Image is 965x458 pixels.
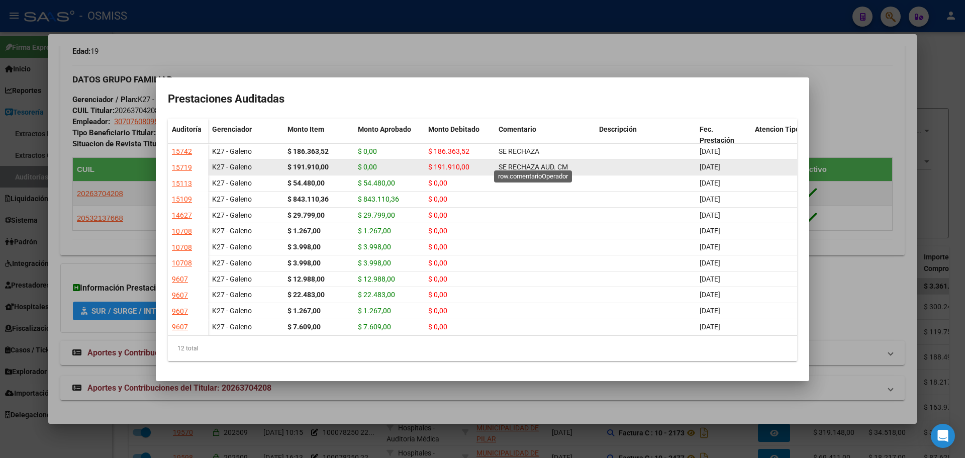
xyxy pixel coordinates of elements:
[172,306,188,317] div: 9607
[358,227,391,235] span: $ 1.267,00
[212,163,252,171] span: K27 - Galeno
[172,194,192,205] div: 15109
[428,275,447,283] span: $ 0,00
[212,291,252,299] span: K27 - Galeno
[212,227,252,235] span: K27 - Galeno
[172,210,192,221] div: 14627
[751,119,806,161] datatable-header-cell: Atencion Tipo
[428,179,447,187] span: $ 0,00
[428,259,447,267] span: $ 0,00
[172,226,192,237] div: 10708
[172,321,188,333] div: 9607
[755,125,800,133] span: Atencion Tipo
[172,162,192,173] div: 15719
[287,195,329,203] strong: $ 843.110,36
[287,291,325,299] strong: $ 22.483,00
[212,195,252,203] span: K27 - Galeno
[168,336,797,361] div: 12 total
[358,275,395,283] span: $ 12.988,00
[428,227,447,235] span: $ 0,00
[700,259,720,267] span: [DATE]
[212,179,252,187] span: K27 - Galeno
[287,323,321,331] strong: $ 7.609,00
[700,227,720,235] span: [DATE]
[168,89,797,109] h2: Prestaciones Auditadas
[358,125,411,133] span: Monto Aprobado
[428,147,469,155] span: $ 186.363,52
[283,119,354,161] datatable-header-cell: Monto Item
[212,307,252,315] span: K27 - Galeno
[212,211,252,219] span: K27 - Galeno
[172,273,188,285] div: 9607
[700,211,720,219] span: [DATE]
[172,146,192,157] div: 15742
[700,275,720,283] span: [DATE]
[700,291,720,299] span: [DATE]
[168,119,208,161] datatable-header-cell: Auditoría
[358,243,391,251] span: $ 3.998,00
[287,243,321,251] strong: $ 3.998,00
[212,275,252,283] span: K27 - Galeno
[354,119,424,161] datatable-header-cell: Monto Aprobado
[700,195,720,203] span: [DATE]
[287,179,325,187] strong: $ 54.480,00
[700,147,720,155] span: [DATE]
[287,275,325,283] strong: $ 12.988,00
[287,307,321,315] strong: $ 1.267,00
[424,119,495,161] datatable-header-cell: Monto Debitado
[287,147,329,155] strong: $ 186.363,52
[358,195,399,203] span: $ 843.110,36
[428,243,447,251] span: $ 0,00
[358,323,391,331] span: $ 7.609,00
[287,163,329,171] strong: $ 191.910,00
[700,243,720,251] span: [DATE]
[172,257,192,269] div: 10708
[428,211,447,219] span: $ 0,00
[212,243,252,251] span: K27 - Galeno
[358,147,377,155] span: $ 0,00
[428,125,479,133] span: Monto Debitado
[172,242,192,253] div: 10708
[499,147,539,155] span: SE RECHAZA
[358,211,395,219] span: $ 29.799,00
[595,119,696,161] datatable-header-cell: Descripción
[931,424,955,448] div: Open Intercom Messenger
[208,119,283,161] datatable-header-cell: Gerenciador
[700,163,720,171] span: [DATE]
[428,195,447,203] span: $ 0,00
[287,227,321,235] strong: $ 1.267,00
[358,179,395,187] span: $ 54.480,00
[212,323,252,331] span: K27 - Galeno
[700,125,734,145] span: Fec. Prestación
[428,291,447,299] span: $ 0,00
[212,259,252,267] span: K27 - Galeno
[358,307,391,315] span: $ 1.267,00
[287,259,321,267] strong: $ 3.998,00
[696,119,751,161] datatable-header-cell: Fec. Prestación
[700,307,720,315] span: [DATE]
[599,125,637,133] span: Descripción
[499,125,536,133] span: Comentario
[172,125,202,133] span: Auditoría
[428,323,447,331] span: $ 0,00
[358,163,377,171] span: $ 0,00
[212,125,252,133] span: Gerenciador
[700,179,720,187] span: [DATE]
[287,211,325,219] strong: $ 29.799,00
[700,323,720,331] span: [DATE]
[428,307,447,315] span: $ 0,00
[358,259,391,267] span: $ 3.998,00
[172,178,192,190] div: 15113
[499,163,568,171] span: SE RECHAZA AUD. CM
[172,290,188,301] div: 9607
[428,163,469,171] span: $ 191.910,00
[495,119,595,161] datatable-header-cell: Comentario
[287,125,324,133] span: Monto Item
[358,291,395,299] span: $ 22.483,00
[212,147,252,155] span: K27 - Galeno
